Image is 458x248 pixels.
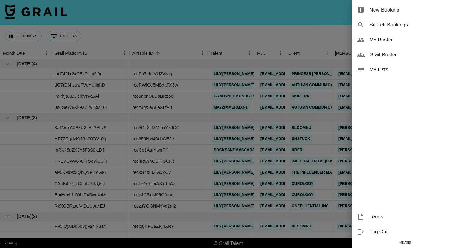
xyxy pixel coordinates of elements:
div: New Booking [352,2,458,17]
div: Log Out [352,224,458,239]
span: New Booking [370,6,453,14]
div: My Lists [352,62,458,77]
div: Terms [352,209,458,224]
div: My Roster [352,32,458,47]
div: v [DATE] [352,239,458,246]
span: Search Bookings [370,21,453,29]
span: Log Out [370,228,453,236]
div: Search Bookings [352,17,458,32]
span: My Lists [370,66,453,73]
span: My Roster [370,36,453,44]
div: Grail Roster [352,47,458,62]
span: Terms [370,213,453,221]
span: Grail Roster [370,51,453,58]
